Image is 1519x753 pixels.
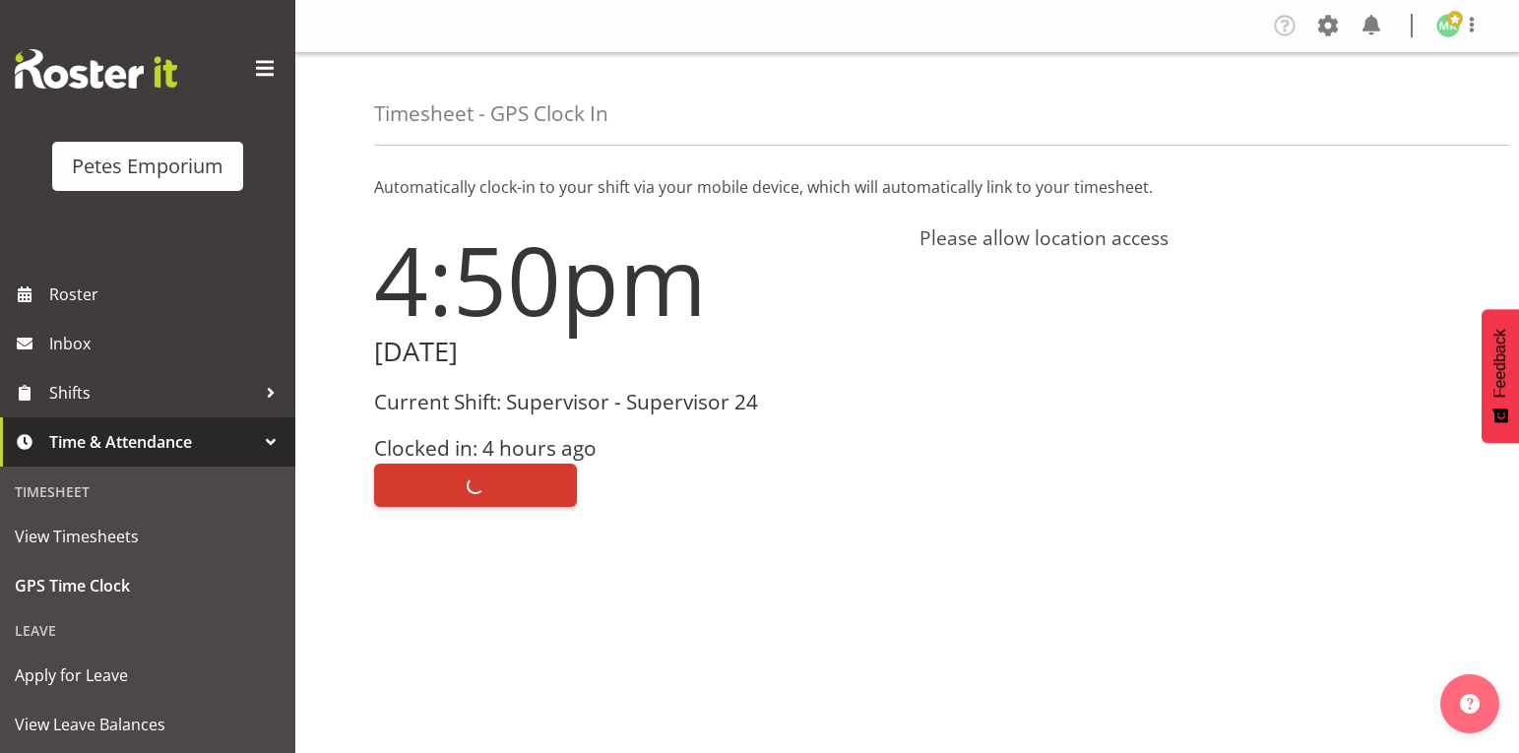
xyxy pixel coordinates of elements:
[5,471,290,512] div: Timesheet
[374,437,896,460] h3: Clocked in: 4 hours ago
[72,152,223,181] div: Petes Emporium
[49,329,285,358] span: Inbox
[49,280,285,309] span: Roster
[15,571,281,600] span: GPS Time Clock
[49,378,256,408] span: Shifts
[1491,329,1509,398] span: Feedback
[15,710,281,739] span: View Leave Balances
[1460,694,1480,714] img: help-xxl-2.png
[374,337,896,367] h2: [DATE]
[5,651,290,700] a: Apply for Leave
[5,610,290,651] div: Leave
[5,512,290,561] a: View Timesheets
[15,49,177,89] img: Rosterit website logo
[15,660,281,690] span: Apply for Leave
[374,102,608,125] h4: Timesheet - GPS Clock In
[49,427,256,457] span: Time & Attendance
[15,522,281,551] span: View Timesheets
[5,700,290,749] a: View Leave Balances
[374,391,896,413] h3: Current Shift: Supervisor - Supervisor 24
[374,226,896,333] h1: 4:50pm
[5,561,290,610] a: GPS Time Clock
[1436,14,1460,37] img: melanie-richardson713.jpg
[919,226,1441,250] h4: Please allow location access
[374,175,1440,199] p: Automatically clock-in to your shift via your mobile device, which will automatically link to you...
[1482,309,1519,443] button: Feedback - Show survey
